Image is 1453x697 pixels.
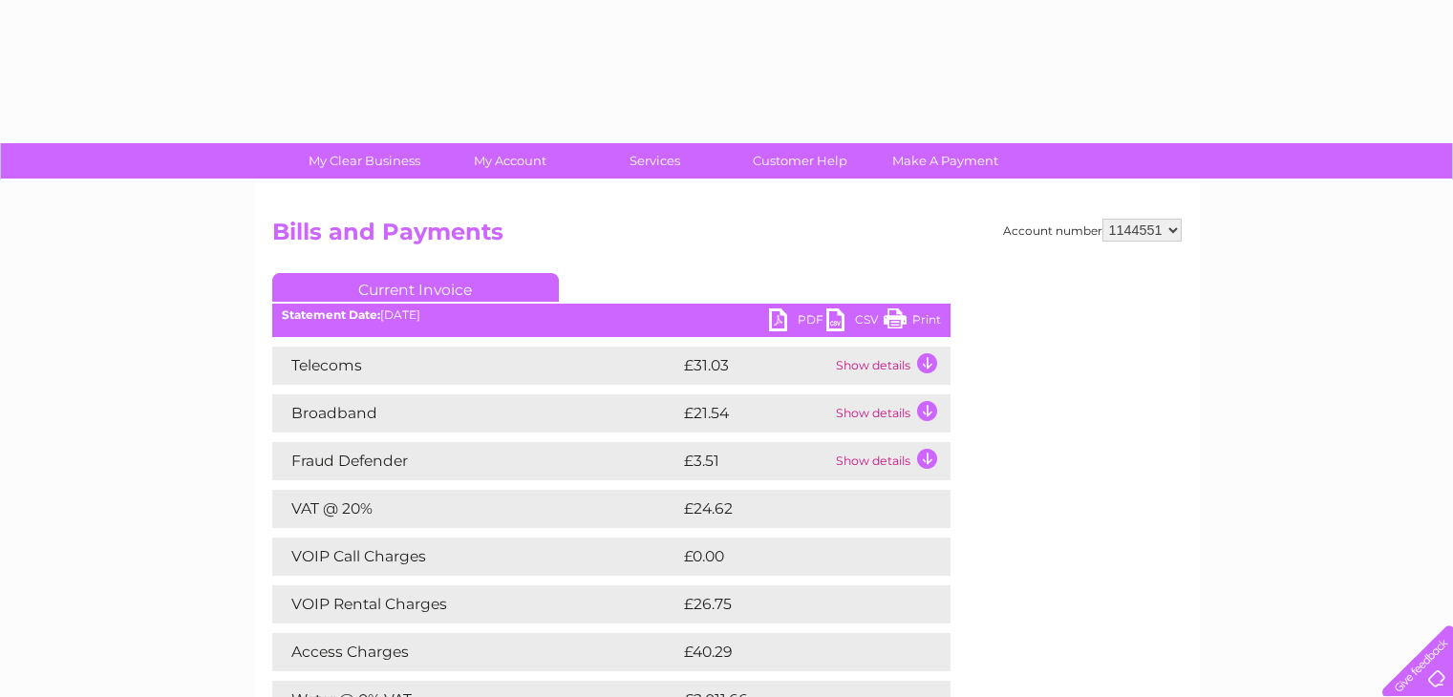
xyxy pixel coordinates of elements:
[272,347,679,385] td: Telecoms
[866,143,1024,179] a: Make A Payment
[679,347,831,385] td: £31.03
[679,394,831,433] td: £21.54
[272,219,1182,255] h2: Bills and Payments
[721,143,879,179] a: Customer Help
[272,308,951,322] div: [DATE]
[272,442,679,480] td: Fraud Defender
[431,143,588,179] a: My Account
[1003,219,1182,242] div: Account number
[679,538,907,576] td: £0.00
[679,490,912,528] td: £24.62
[272,273,559,302] a: Current Invoice
[884,308,941,336] a: Print
[831,394,951,433] td: Show details
[769,308,826,336] a: PDF
[679,442,831,480] td: £3.51
[286,143,443,179] a: My Clear Business
[679,633,912,671] td: £40.29
[831,442,951,480] td: Show details
[282,307,380,322] b: Statement Date:
[272,585,679,623] td: VOIP Rental Charges
[576,143,734,179] a: Services
[272,394,679,433] td: Broadband
[679,585,911,623] td: £26.75
[826,308,884,336] a: CSV
[272,633,679,671] td: Access Charges
[272,538,679,576] td: VOIP Call Charges
[272,490,679,528] td: VAT @ 20%
[831,347,951,385] td: Show details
